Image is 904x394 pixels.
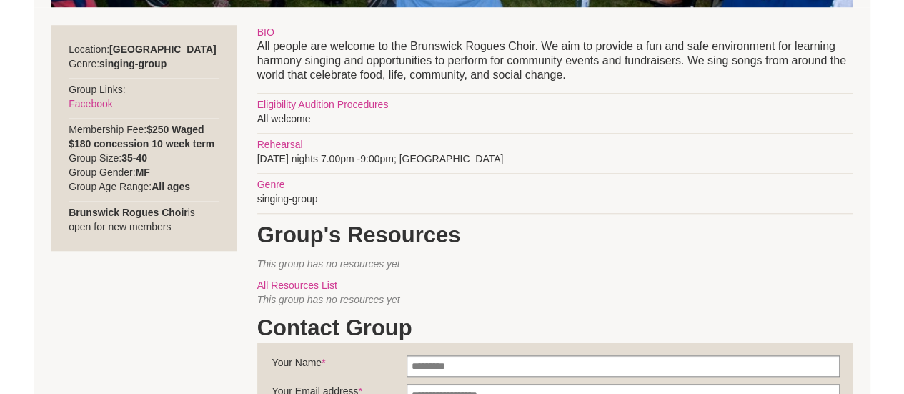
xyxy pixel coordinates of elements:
[257,97,853,112] div: Eligibility Audition Procedures
[257,25,853,39] div: BIO
[257,294,400,305] span: This group has no resources yet
[257,137,853,152] div: Rehearsal
[272,355,407,377] label: Your Name
[257,278,853,292] div: All Resources List
[257,314,853,343] h1: Contact Group
[257,177,853,192] div: Genre
[152,181,190,192] strong: All ages
[69,98,112,109] a: Facebook
[121,152,147,164] strong: 35-40
[257,221,853,250] h1: Group's Resources
[69,207,187,218] strong: Brunswick Rogues Choir
[257,258,400,270] span: This group has no resources yet
[51,25,237,251] div: Location: Genre: Group Links: Membership Fee: Group Size: Group Gender: Group Age Range: is open ...
[136,167,150,178] strong: MF
[257,39,853,82] p: All people are welcome to the Brunswick Rogues Choir. We aim to provide a fun and safe environmen...
[99,58,167,69] strong: singing-group
[109,44,217,55] strong: [GEOGRAPHIC_DATA]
